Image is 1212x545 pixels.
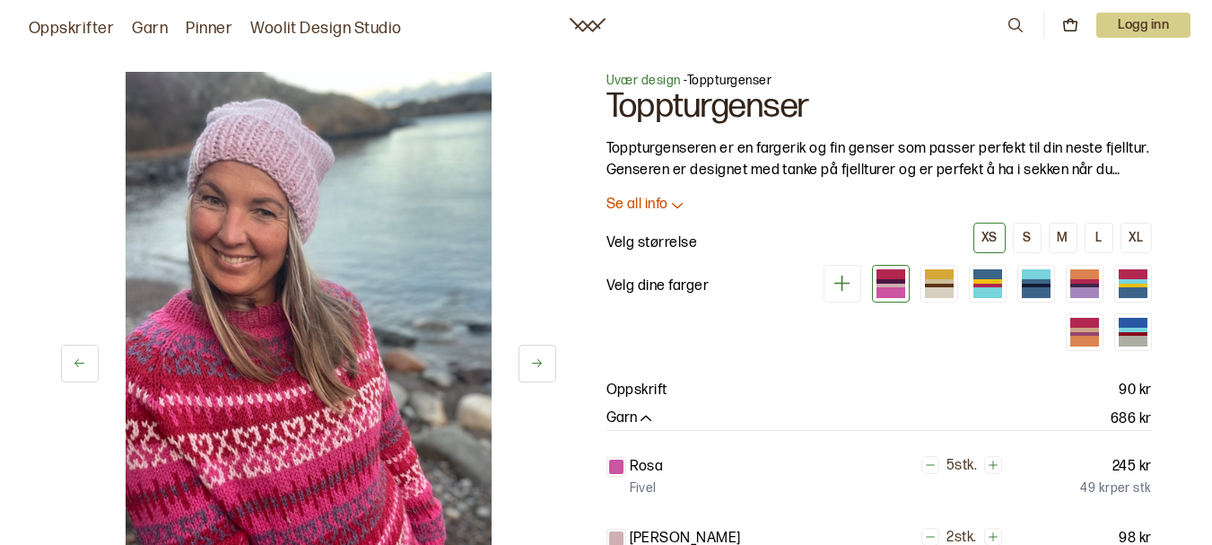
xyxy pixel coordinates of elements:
p: Se all info [606,196,668,215]
div: XS [981,230,998,246]
p: Fivel [630,479,657,497]
button: User dropdown [1096,13,1190,38]
div: Variant 2 (utsolgt) [920,265,958,303]
div: Variant 8 [1114,313,1152,351]
div: Variant 1 [872,265,910,303]
p: Velg dine farger [606,276,710,297]
div: Variant 7 (utsolgt) [1066,313,1103,351]
h1: Toppturgenser [606,90,1152,124]
p: Toppturgenseren er en fargerik og fin genser som passer perfekt til din neste fjelltur. Genseren ... [606,138,1152,181]
button: S [1013,223,1042,253]
a: Oppskrifter [29,16,114,41]
button: Se all info [606,196,1152,215]
div: Variant 3 [969,265,1007,303]
p: 90 kr [1119,380,1151,401]
div: Variant 4 [1017,265,1055,303]
div: XL [1129,230,1144,246]
p: Rosa [630,456,664,478]
p: 49 kr per stk [1080,479,1151,497]
p: - Toppturgenser [606,72,1152,90]
p: Logg inn [1096,13,1190,38]
button: Garn [606,409,655,428]
div: M [1057,230,1068,246]
p: Oppskrift [606,380,667,401]
a: Pinner [186,16,232,41]
div: S [1023,230,1031,246]
p: 245 kr [1112,456,1152,478]
button: XL [1120,223,1152,253]
p: 5 stk. [946,457,977,476]
div: Variant 6 [1114,265,1152,303]
div: Variant 5 [1066,265,1103,303]
div: L [1095,230,1102,246]
a: Uvær design [606,73,681,88]
button: L [1085,223,1113,253]
button: M [1049,223,1077,253]
a: Garn [132,16,168,41]
button: XS [973,223,1006,253]
p: 686 kr [1111,409,1152,430]
p: Velg størrelse [606,233,698,254]
a: Woolit Design Studio [250,16,402,41]
a: Woolit [570,18,606,32]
